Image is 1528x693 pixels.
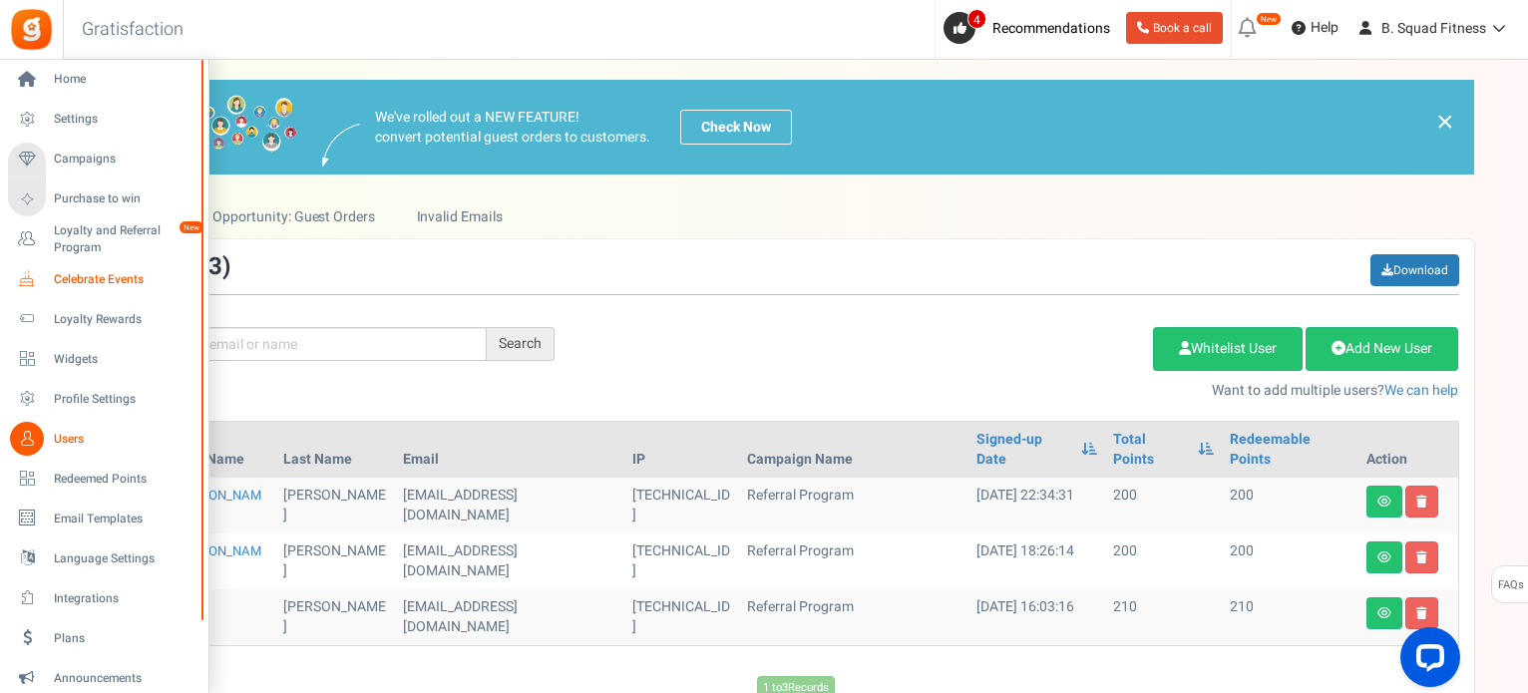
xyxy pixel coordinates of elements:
[60,10,205,50] h3: Gratisfaction
[1105,589,1221,645] td: 210
[1153,327,1303,371] a: Whitelist User
[179,220,204,234] em: New
[133,327,487,361] input: Search by email or name
[54,151,193,168] span: Campaigns
[167,422,276,478] th: First Name
[8,103,199,137] a: Settings
[8,581,199,615] a: Integrations
[395,478,624,533] td: [EMAIL_ADDRESS][DOMAIN_NAME]
[54,431,193,448] span: Users
[968,589,1106,645] td: [DATE] 16:03:16
[54,351,193,368] span: Widgets
[1377,551,1391,563] i: View details
[54,670,193,687] span: Announcements
[133,95,297,160] img: images
[1416,551,1427,563] i: Delete user
[739,533,968,589] td: Referral Program
[54,550,193,567] span: Language Settings
[680,110,792,145] a: Check Now
[395,422,624,478] th: Email
[1105,478,1221,533] td: 200
[54,71,193,88] span: Home
[54,590,193,607] span: Integrations
[54,471,193,488] span: Redeemed Points
[739,478,968,533] td: Referral Program
[1381,18,1486,39] span: B. Squad Fitness
[1377,496,1391,508] i: View details
[8,462,199,496] a: Redeemed Points
[1384,380,1458,401] a: We can help
[8,342,199,376] a: Widgets
[1358,422,1458,478] th: Action
[8,422,199,456] a: Users
[1306,18,1338,38] span: Help
[8,63,199,97] a: Home
[1113,430,1187,470] a: Total Points
[396,194,523,239] a: Invalid Emails
[624,533,739,589] td: [TECHNICAL_ID]
[624,478,739,533] td: [TECHNICAL_ID]
[8,143,199,176] a: Campaigns
[375,108,650,148] p: We've rolled out a NEW FEATURE! convert potential guest orders to customers.
[275,478,394,533] td: [PERSON_NAME]
[624,422,739,478] th: IP
[739,422,968,478] th: Campaign Name
[1497,566,1524,604] span: FAQs
[395,533,624,589] td: [EMAIL_ADDRESS][DOMAIN_NAME]
[1256,12,1282,26] em: New
[739,589,968,645] td: Referral Program
[54,190,193,207] span: Purchase to win
[54,391,193,408] span: Profile Settings
[624,589,739,645] td: [TECHNICAL_ID]
[992,18,1110,39] span: Recommendations
[8,621,199,655] a: Plans
[208,249,222,284] span: 3
[54,222,199,256] span: Loyalty and Referral Program
[976,430,1072,470] a: Signed-up Date
[1230,430,1350,470] a: Redeemable Points
[8,502,199,535] a: Email Templates
[1222,533,1358,589] td: 200
[175,486,261,524] a: [PERSON_NAME]
[8,222,199,256] a: Loyalty and Referral Program New
[8,302,199,336] a: Loyalty Rewards
[54,511,193,527] span: Email Templates
[1436,110,1454,134] a: ×
[1222,589,1358,645] td: 210
[944,12,1118,44] a: 4 Recommendations
[175,541,261,580] a: [PERSON_NAME]
[275,422,394,478] th: Last Name
[1222,478,1358,533] td: 200
[8,262,199,296] a: Celebrate Events
[1416,496,1427,508] i: Delete user
[967,9,986,29] span: 4
[275,533,394,589] td: [PERSON_NAME]
[8,541,199,575] a: Language Settings
[8,182,199,216] a: Purchase to win
[968,478,1106,533] td: [DATE] 22:34:31
[54,630,193,647] span: Plans
[54,111,193,128] span: Settings
[1306,327,1458,371] a: Add New User
[1370,254,1459,286] a: Download
[487,327,555,361] div: Search
[275,589,394,645] td: [PERSON_NAME]
[192,194,395,239] a: Opportunity: Guest Orders
[1105,533,1221,589] td: 200
[8,382,199,416] a: Profile Settings
[584,381,1459,401] p: Want to add multiple users?
[1377,607,1391,619] i: View details
[9,7,54,52] img: Gratisfaction
[1284,12,1346,44] a: Help
[968,533,1106,589] td: [DATE] 18:26:14
[1416,607,1427,619] i: Delete user
[395,589,624,645] td: [EMAIL_ADDRESS][DOMAIN_NAME]
[1126,12,1223,44] a: Book a call
[54,271,193,288] span: Celebrate Events
[322,124,360,167] img: images
[54,311,193,328] span: Loyalty Rewards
